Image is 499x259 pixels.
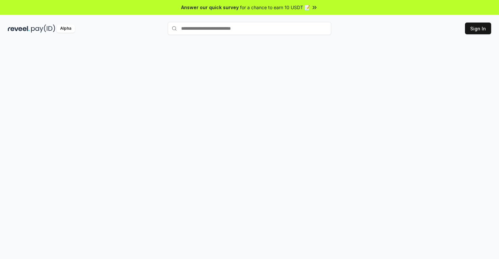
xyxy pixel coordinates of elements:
[465,23,491,34] button: Sign In
[181,4,239,11] span: Answer our quick survey
[57,24,75,33] div: Alpha
[31,24,55,33] img: pay_id
[8,24,30,33] img: reveel_dark
[240,4,310,11] span: for a chance to earn 10 USDT 📝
